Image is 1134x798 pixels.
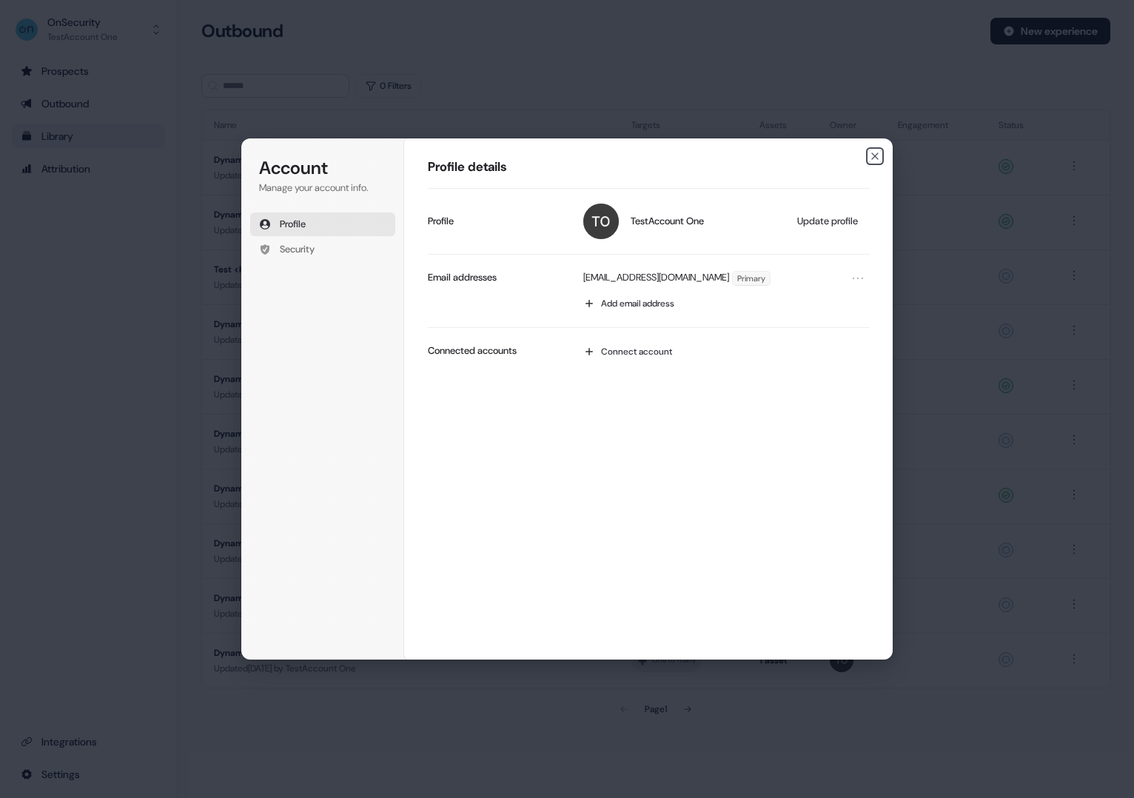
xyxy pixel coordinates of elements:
span: TestAccount One [631,215,704,228]
span: Primary [733,272,770,285]
button: Connect account [576,340,870,363]
h1: Profile details [428,158,870,176]
span: Profile [280,218,306,231]
p: Connected accounts [428,344,517,358]
button: Security [250,238,395,261]
button: Profile [250,212,395,236]
span: Security [280,243,315,256]
p: Profile [428,215,454,228]
button: Add email address [576,292,870,315]
h1: Account [259,156,386,180]
button: Open menu [849,269,867,287]
span: Connect account [601,346,672,358]
span: Add email address [601,298,674,309]
img: TestAccount One [583,204,619,239]
p: Email addresses [428,271,497,284]
p: [EMAIL_ADDRESS][DOMAIN_NAME] [583,271,729,286]
button: Update profile [790,210,867,232]
p: Manage your account info. [259,181,386,195]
